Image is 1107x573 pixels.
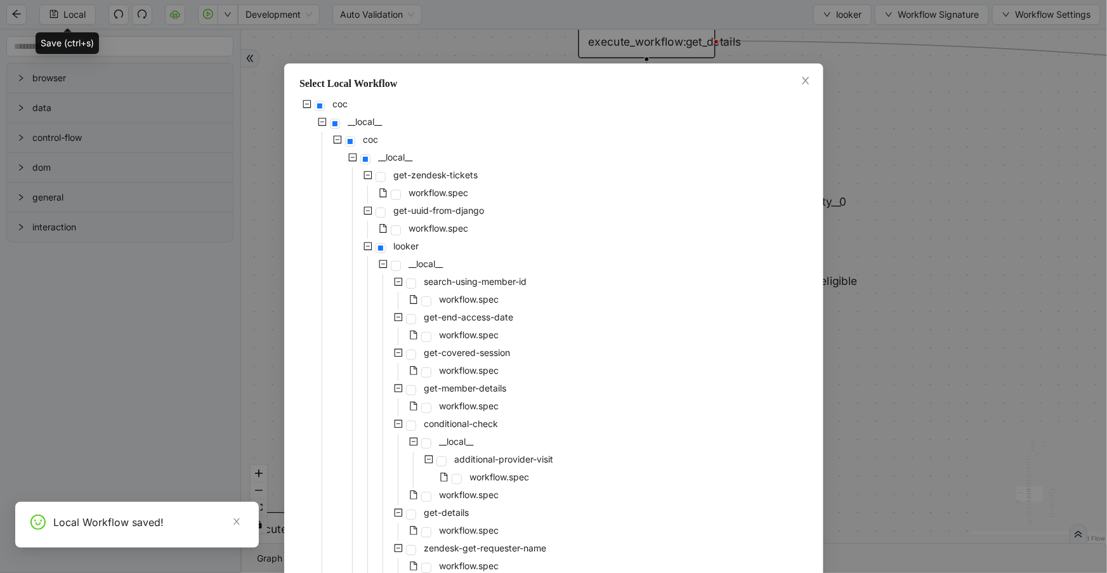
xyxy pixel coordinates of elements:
span: minus-square [424,455,433,464]
span: minus-square [409,437,418,446]
span: __local__ [409,258,443,269]
span: workflow.spec [406,221,471,236]
span: workflow.spec [467,470,532,485]
span: file [409,491,418,499]
span: workflow.spec [406,185,471,201]
span: workflow.spec [439,365,499,376]
span: get-end-access-date [424,312,513,322]
div: Select Local Workflow [299,76,808,91]
span: workflow.spec [469,471,529,482]
span: minus-square [303,100,311,109]
span: workflow.spec [439,489,499,500]
span: __local__ [406,256,445,272]
button: Close [799,74,813,88]
span: get-details [424,507,469,518]
span: workflow.spec [439,525,499,536]
span: workflow.spec [439,329,499,340]
span: search-using-member-id [421,274,529,289]
span: workflow.spec [409,187,468,198]
span: get-details [421,505,471,520]
span: workflow.spec [436,292,501,307]
span: __local__ [436,434,476,449]
span: coc [360,132,381,147]
span: workflow.spec [436,398,501,414]
span: minus-square [394,348,403,357]
span: minus-square [394,277,403,286]
span: coc [332,98,348,109]
span: __local__ [439,436,473,447]
span: conditional-check [421,416,501,431]
span: minus-square [394,313,403,322]
span: workflow.spec [436,363,501,378]
span: minus-square [379,260,388,268]
span: zendesk-get-requester-name [424,543,546,553]
div: Local Workflow saved! [53,515,244,530]
span: get-covered-session [421,345,513,360]
span: get-covered-session [424,347,510,358]
span: get-zendesk-tickets [391,168,480,183]
span: file [379,224,388,233]
span: __local__ [378,152,412,162]
span: file [409,526,418,535]
span: smile [30,515,46,530]
span: file [409,366,418,375]
span: file [379,188,388,197]
span: get-member-details [421,381,509,396]
span: additional-provider-visit [452,452,556,467]
span: workflow.spec [436,487,501,503]
span: minus-square [333,135,342,144]
span: file [409,562,418,570]
span: conditional-check [424,418,498,429]
span: __local__ [345,114,384,129]
span: looker [393,240,419,251]
div: Save (ctrl+s) [36,32,99,54]
span: minus-square [394,544,403,553]
span: minus-square [394,419,403,428]
span: file [409,331,418,339]
span: get-end-access-date [421,310,516,325]
span: __local__ [348,116,382,127]
span: close [801,76,811,86]
span: coc [363,134,378,145]
span: get-uuid-from-django [391,203,487,218]
span: close [232,517,241,526]
span: file [440,473,449,482]
span: additional-provider-visit [454,454,553,464]
span: workflow.spec [439,400,499,411]
span: zendesk-get-requester-name [421,541,549,556]
span: minus-square [394,384,403,393]
span: get-zendesk-tickets [393,169,478,180]
span: workflow.spec [436,523,501,538]
span: minus-square [348,153,357,162]
span: looker [391,239,421,254]
span: workflow.spec [439,560,499,571]
span: get-uuid-from-django [393,205,484,216]
span: workflow.spec [436,327,501,343]
span: minus-square [364,171,372,180]
span: file [409,402,418,411]
span: minus-square [394,508,403,517]
span: minus-square [318,117,327,126]
span: file [409,295,418,304]
span: minus-square [364,242,372,251]
span: coc [330,96,350,112]
span: __local__ [376,150,415,165]
span: workflow.spec [409,223,468,234]
span: workflow.spec [439,294,499,305]
span: get-member-details [424,383,506,393]
span: minus-square [364,206,372,215]
span: search-using-member-id [424,276,527,287]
